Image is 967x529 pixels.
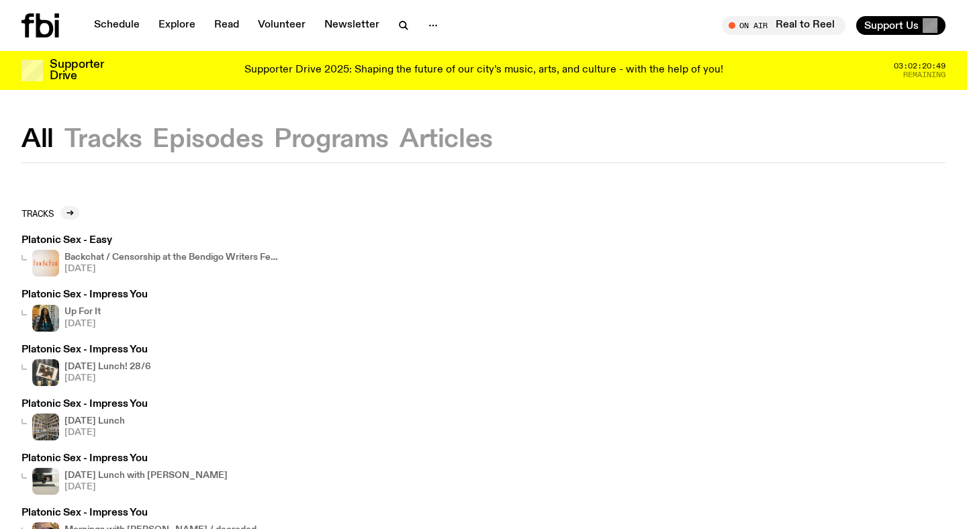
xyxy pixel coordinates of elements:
h3: Platonic Sex - Impress You [21,399,148,410]
button: Programs [274,128,389,152]
h3: Platonic Sex - Impress You [21,454,228,464]
span: [DATE] [64,320,101,328]
span: [DATE] [64,428,125,437]
a: Schedule [86,16,148,35]
h4: [DATE] Lunch [64,417,125,426]
span: Support Us [864,19,919,32]
h3: Platonic Sex - Impress You [21,345,151,355]
a: Platonic Sex - Impress YouA polaroid of Ella Avni in the studio on top of the mixer which is also... [21,345,151,386]
img: A corner shot of the fbi music library [32,414,59,440]
a: Platonic Sex - Impress YouIfy - a Brown Skin girl with black braided twists, looking up to the si... [21,290,148,331]
span: 03:02:20:49 [894,62,946,70]
h4: [DATE] Lunch with [PERSON_NAME] [64,471,228,480]
button: All [21,128,54,152]
a: Tracks [21,206,79,220]
span: [DATE] [64,264,279,273]
h3: Platonic Sex - Impress You [21,290,148,300]
button: Articles [400,128,493,152]
img: Ify - a Brown Skin girl with black braided twists, looking up to the side with her tongue stickin... [32,305,59,332]
h3: Platonic Sex - Easy [21,236,279,246]
a: Platonic Sex - Impress You[DATE] Lunch with [PERSON_NAME][DATE] [21,454,228,495]
h4: Backchat / Censorship at the Bendigo Writers Festival, colourism in the makeup industry, and a wa... [64,253,279,262]
button: Tracks [64,128,142,152]
img: A polaroid of Ella Avni in the studio on top of the mixer which is also located in the studio. [32,359,59,386]
p: Supporter Drive 2025: Shaping the future of our city’s music, arts, and culture - with the help o... [244,64,723,77]
h4: [DATE] Lunch! 28/6 [64,363,151,371]
span: Remaining [903,71,946,79]
a: Read [206,16,247,35]
button: On AirReal to Reel [722,16,845,35]
span: [DATE] [64,374,151,383]
button: Episodes [152,128,263,152]
h4: Up For It [64,307,101,316]
h3: Supporter Drive [50,59,103,82]
h2: Tracks [21,208,54,218]
a: Newsletter [316,16,387,35]
a: Platonic Sex - Impress YouA corner shot of the fbi music library[DATE] Lunch[DATE] [21,399,148,440]
button: Support Us [856,16,946,35]
a: Platonic Sex - EasyBackchat / Censorship at the Bendigo Writers Festival, colourism in the makeup... [21,236,279,277]
span: [DATE] [64,483,228,491]
a: Volunteer [250,16,314,35]
a: Explore [150,16,203,35]
h3: Platonic Sex - Impress You [21,508,257,518]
